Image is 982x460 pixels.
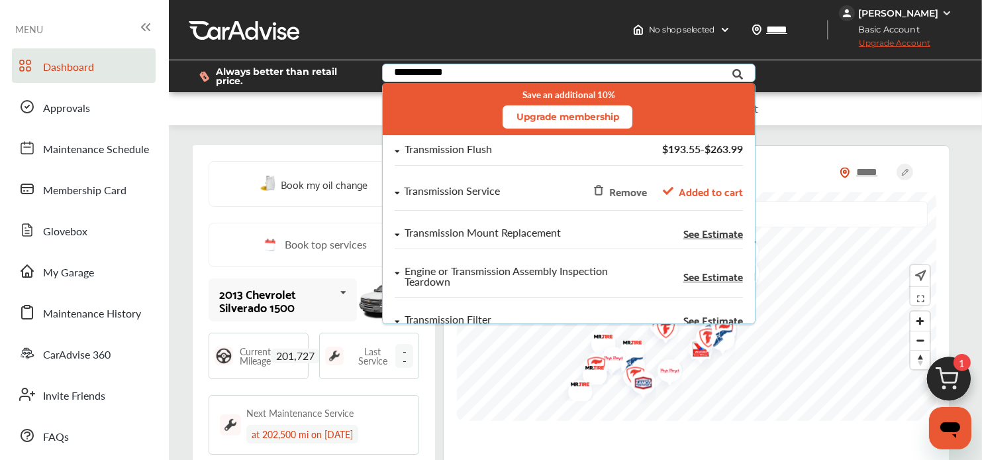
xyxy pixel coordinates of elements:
div: Transmission Flush [405,144,492,155]
img: maintenance_logo [220,414,241,435]
div: Transmission Service [404,186,500,197]
div: Map marker [640,306,673,348]
div: Map marker [573,357,606,384]
img: logo-goodyear.png [611,348,646,387]
span: MENU [15,24,43,34]
iframe: Button to launch messaging window [929,407,971,449]
span: See Estimate [683,228,743,239]
span: Always better than retail price. [216,67,361,86]
a: Dashboard [12,48,156,83]
a: Glovebox [12,213,156,247]
span: Current Mileage [240,347,271,365]
a: Approvals [12,89,156,124]
img: logo-firestone.png [644,310,679,352]
img: header-home-logo.8d720a4f.svg [633,25,644,35]
img: location_vector_orange.38f05af8.svg [840,167,850,178]
button: Zoom in [910,312,930,331]
span: Membership Card [43,182,126,200]
img: dollor_label_vector.a70140d1.svg [199,71,209,82]
div: Map marker [725,255,758,296]
div: [PERSON_NAME] [858,7,938,19]
div: Map marker [701,321,734,360]
button: Upgrade membership [503,105,632,129]
img: logo-firestone.png [574,348,609,390]
span: Glovebox [43,223,87,241]
span: CarAdvise 360 [43,347,111,364]
div: Transmission Mount Replacement [405,227,561,239]
a: Maintenance Schedule [12,131,156,165]
img: logo-firestone.png [613,358,648,400]
img: logo-firestone.png [686,319,721,361]
img: logo-mrtire.png [611,331,646,359]
img: logo-aamco.png [621,365,656,406]
img: logo-grease-monkey.png [589,342,624,375]
div: Transmission Filter [405,314,491,325]
small: Save an additional 10% [522,89,615,100]
button: Zoom out [910,331,930,350]
div: Map marker [679,331,712,373]
img: maintenance_logo [325,347,344,365]
img: logo-pepboys.png [640,306,675,348]
div: Remove [609,182,647,200]
span: No shop selected [649,25,714,35]
span: Invite Friends [43,388,105,405]
div: Map marker [589,342,622,375]
span: See Estimate [683,315,743,325]
a: My Garage [12,254,156,288]
img: WGsFRI8htEPBVLJbROoPRyZpYNWhNONpIPPETTm6eUC0GeLEiAAAAAElFTkSuQmCC [942,8,952,19]
div: Map marker [611,331,644,359]
div: Map marker [574,348,607,390]
a: Book my oil change [260,175,368,193]
span: Book top services [285,237,367,253]
img: location_vector.a44bc228.svg [752,25,762,35]
div: Map marker [611,348,644,387]
a: CarAdvise 360 [12,336,156,371]
div: Engine or Transmission Assembly Inspection Teardown [405,266,638,287]
span: $193.55 - $263.99 [662,141,743,156]
a: FAQs [12,418,156,453]
span: Maintenance Schedule [43,141,149,158]
div: Map marker [591,340,624,382]
img: cart_icon.3d0951e8.svg [917,351,981,414]
img: logo-mrtire.png [558,373,593,401]
img: recenter.ce011a49.svg [912,268,926,283]
span: Added to cart [679,182,743,200]
span: Dashboard [43,59,94,76]
div: Map marker [644,310,677,352]
div: at 202,500 mi on [DATE] [246,425,358,443]
button: Reset bearing to north [910,350,930,369]
span: Book my oil change [281,175,368,193]
div: Map marker [621,365,654,406]
span: See Estimate [683,271,743,282]
img: jVpblrzwTbfkPYzPPzSLxeg0AAAAASUVORK5CYII= [839,5,855,21]
span: FAQs [43,429,69,446]
img: logo-valvoline.png [679,331,714,373]
img: logo-mrtire.png [581,325,616,353]
span: Approvals [43,100,90,117]
span: 201,727 [271,349,320,363]
span: My Garage [43,264,94,282]
img: steering_logo [215,347,233,365]
div: Map marker [613,358,646,400]
span: Last Service [350,347,395,365]
img: mobile_8216_st0640_046.jpg [357,276,420,323]
img: logo-pepboys.png [591,340,626,382]
img: oil-change.e5047c97.svg [260,176,277,192]
img: logo-mrtire.png [573,357,608,384]
div: Map marker [724,232,758,271]
img: header-divider.bc55588e.svg [827,20,828,40]
span: -- [395,344,413,368]
span: Basic Account [840,23,930,36]
div: Map marker [686,319,719,361]
div: 2013 Chevrolet Silverado 1500 [219,287,334,314]
a: Maintenance History [12,295,156,329]
div: Map marker [581,325,614,353]
span: Zoom out [910,331,930,350]
div: Map marker [648,353,681,394]
span: Upgrade Account [839,38,930,54]
div: Map marker [558,373,591,401]
a: Book top services [209,223,420,267]
a: Membership Card [12,172,156,206]
img: logo-goodyear.png [701,321,736,360]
